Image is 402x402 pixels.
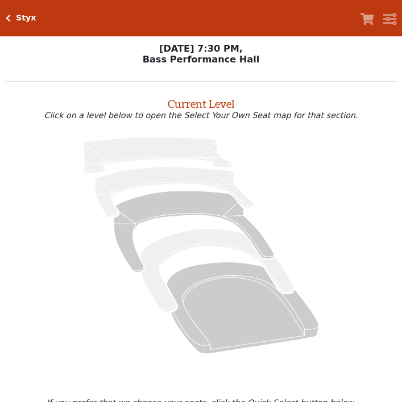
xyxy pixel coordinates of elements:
h5: Styx [16,13,36,23]
p: [DATE] 7:30 PM, Bass Performance Hall [6,43,397,65]
h2: Current Level [6,93,397,111]
a: Click here to go back to filters [6,14,11,22]
path: Upper Gallery - Seats Available: 0 [84,137,234,173]
path: Orchestra / Parterre Circle - Seats Available: 46 [167,262,319,353]
p: Click on a level below to open the Select Your Own Seat map for that section. [6,111,397,120]
path: Lower Gallery - Seats Available: 0 [95,167,254,217]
